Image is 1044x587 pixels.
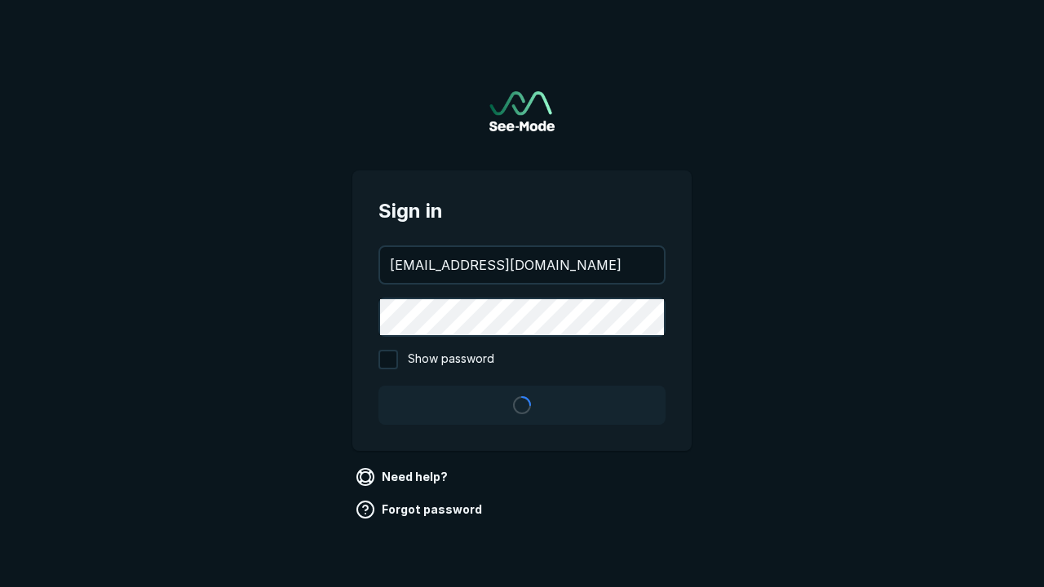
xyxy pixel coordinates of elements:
input: your@email.com [380,247,664,283]
img: See-Mode Logo [489,91,555,131]
a: Forgot password [352,497,489,523]
span: Sign in [378,196,666,226]
a: Need help? [352,464,454,490]
a: Go to sign in [489,91,555,131]
span: Show password [408,350,494,369]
